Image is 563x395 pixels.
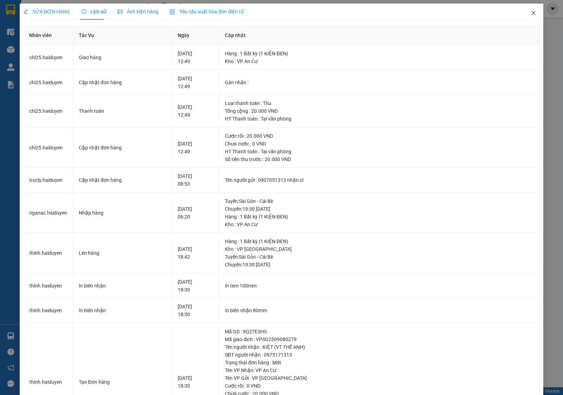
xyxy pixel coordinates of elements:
[6,7,17,14] span: Gửi:
[524,4,543,23] button: Close
[170,9,175,15] img: icon
[178,172,213,188] div: [DATE] 08:53
[225,374,534,382] div: Tên VP Gửi : VP [GEOGRAPHIC_DATA]
[225,237,534,245] div: Hàng : 1 Bất kỳ (1 KIỆN ĐEN)
[118,9,122,14] span: picture
[225,213,534,221] div: Hàng : 1 Bất kỳ (1 KIỆN ĐEN)
[24,233,73,273] td: thinh.haiduyen
[225,328,534,335] div: Mã GD : 9Q27E3HS
[225,107,534,115] div: Tổng cộng : 20.000 VND
[118,9,158,14] span: Ảnh kiện hàng
[225,176,534,184] div: Tên người gửi : 0907051313 nhận cl
[219,26,540,45] th: Cập nhật
[79,107,166,115] div: Thanh toán
[225,382,534,390] div: Cước rồi : 0 VND
[178,140,213,155] div: [DATE] 12:49
[178,75,213,90] div: [DATE] 12:49
[225,307,534,314] div: In biên nhận 80mm
[531,10,536,16] span: close
[178,103,213,119] div: [DATE] 12:49
[178,205,213,221] div: [DATE] 06:20
[225,148,534,155] div: HT Thanh toán : Tại văn phòng
[79,176,166,184] div: Cập nhật đơn hàng
[59,47,76,55] span: Chưa :
[6,23,55,33] div: 0799514949
[225,221,534,228] div: Kho : VP An Cư
[59,45,132,55] div: 20.000
[225,197,534,213] div: Tuyến : Sài Gòn - Cái Bè Chuyến: 19:30 [DATE]
[225,132,534,140] div: Cước rồi : 20.000 VND
[225,351,534,359] div: SĐT người nhận : 0975171313
[178,303,213,318] div: [DATE] 18:30
[225,155,534,163] div: Số tiền thu trước : 20.000 VND
[178,374,213,390] div: [DATE] 18:30
[225,253,534,269] div: Tuyến : Sài Gòn - Cái Bè Chuyến: 19:30 [DATE]
[178,50,213,65] div: [DATE] 12:49
[24,26,73,45] th: Nhân viên
[225,366,534,374] div: Tên VP Nhận: VP An Cư
[79,282,166,290] div: In biên nhận
[23,9,70,14] span: SỬA ĐƠN HÀNG
[79,249,166,257] div: Lên hàng
[6,14,55,23] div: GẤM
[60,23,132,31] div: KHÂM
[225,57,534,65] div: Kho : VP An Cư
[225,79,534,86] div: Gán nhãn :
[225,140,534,148] div: Chưa cước : 0 VND
[60,7,77,14] span: Nhận:
[79,144,166,152] div: Cập nhật đơn hàng
[24,70,73,95] td: chi25.haiduyen
[225,50,534,57] div: Hàng : 1 Bất kỳ (1 KIỆN ĐEN)
[225,343,534,351] div: Tên người nhận : KIỆT (VT THẾ ANH)
[225,245,534,253] div: Kho : VP [GEOGRAPHIC_DATA]
[79,307,166,314] div: In biên nhận
[170,9,244,14] span: Yêu cầu xuất hóa đơn điện tử
[6,6,55,14] div: VP An Cư
[73,26,172,45] th: Tác Vụ
[24,95,73,128] td: chi25.haiduyen
[225,115,534,123] div: HT Thanh toán : Tại văn phòng
[178,278,213,294] div: [DATE] 18:30
[81,9,86,14] span: clock-circle
[24,273,73,298] td: thinh.haiduyen
[225,359,534,366] div: Trạng thái đơn hàng : Mới
[225,282,534,290] div: In tem 100mm
[81,9,106,14] span: Lịch sử
[24,193,73,233] td: nganac.haiduyen
[60,6,132,23] div: VP [GEOGRAPHIC_DATA]
[23,9,28,14] span: edit
[24,298,73,323] td: thinh.haiduyen
[24,168,73,193] td: trucly.haiduyen
[172,26,219,45] th: Ngày
[225,335,534,343] div: Mã giao dịch : VPSG2509080279
[24,45,73,70] td: chi25.haiduyen
[79,79,166,86] div: Cập nhật đơn hàng
[60,31,132,41] div: 0909620326
[24,128,73,168] td: chi25.haiduyen
[178,245,213,261] div: [DATE] 18:42
[79,209,166,217] div: Nhập hàng
[79,54,166,61] div: Giao hàng
[79,378,166,386] div: Tạo Đơn hàng
[225,99,534,107] div: Loại thanh toán : Thu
